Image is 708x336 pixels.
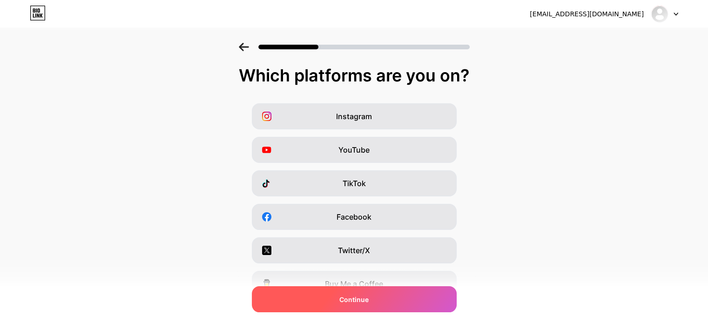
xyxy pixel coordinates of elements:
[651,5,668,23] img: hairspecialistindia
[337,211,371,222] span: Facebook
[343,178,366,189] span: TikTok
[338,245,370,256] span: Twitter/X
[9,66,699,85] div: Which platforms are you on?
[338,144,370,155] span: YouTube
[339,295,369,304] span: Continue
[325,278,383,289] span: Buy Me a Coffee
[337,312,371,323] span: Snapchat
[336,111,372,122] span: Instagram
[530,9,644,19] div: [EMAIL_ADDRESS][DOMAIN_NAME]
